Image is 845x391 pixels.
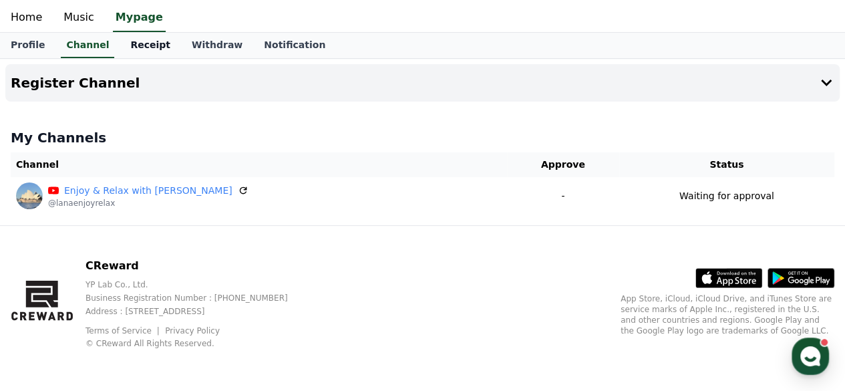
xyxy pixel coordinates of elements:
[111,301,150,311] span: Messages
[34,300,57,311] span: Home
[181,33,253,58] a: Withdraw
[619,152,834,177] th: Status
[11,128,834,147] h4: My Channels
[88,280,172,313] a: Messages
[86,326,162,336] a: Terms of Service
[86,338,309,349] p: © CReward All Rights Reserved.
[86,306,309,317] p: Address : [STREET_ADDRESS]
[5,64,840,102] button: Register Channel
[53,4,105,32] a: Music
[165,326,220,336] a: Privacy Policy
[253,33,336,58] a: Notification
[172,280,257,313] a: Settings
[86,293,309,303] p: Business Registration Number : [PHONE_NUMBER]
[120,33,181,58] a: Receipt
[679,189,774,203] p: Waiting for approval
[621,293,834,336] p: App Store, iCloud, iCloud Drive, and iTunes Store are service marks of Apple Inc., registered in ...
[48,198,248,209] p: @lanaenjoyrelax
[4,280,88,313] a: Home
[113,4,166,32] a: Mypage
[512,189,614,203] p: -
[86,258,309,274] p: CReward
[86,279,309,290] p: YP Lab Co., Ltd.
[11,76,140,90] h4: Register Channel
[16,182,43,209] img: Enjoy & Relax with Lana
[61,33,114,58] a: Channel
[507,152,619,177] th: Approve
[11,152,507,177] th: Channel
[64,184,232,198] a: Enjoy & Relax with [PERSON_NAME]
[198,300,230,311] span: Settings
